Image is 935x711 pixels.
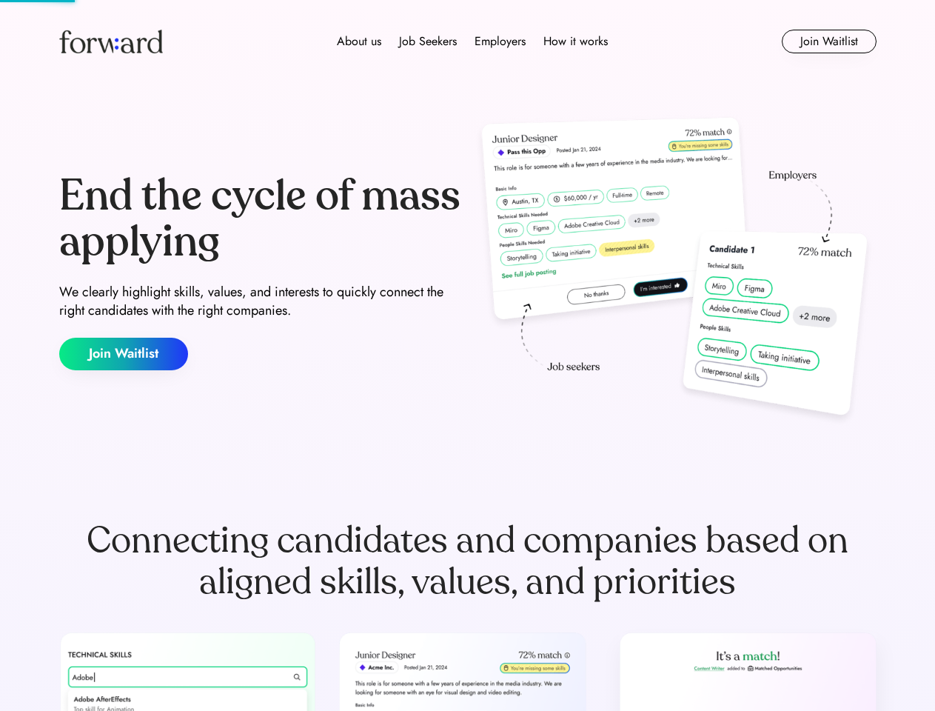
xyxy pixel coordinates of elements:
div: Job Seekers [399,33,457,50]
div: How it works [543,33,608,50]
div: End the cycle of mass applying [59,173,462,264]
div: About us [337,33,381,50]
img: hero-image.png [474,113,877,431]
div: Connecting candidates and companies based on aligned skills, values, and priorities [59,520,877,603]
button: Join Waitlist [782,30,877,53]
div: Employers [475,33,526,50]
button: Join Waitlist [59,338,188,370]
img: Forward logo [59,30,163,53]
div: We clearly highlight skills, values, and interests to quickly connect the right candidates with t... [59,283,462,320]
